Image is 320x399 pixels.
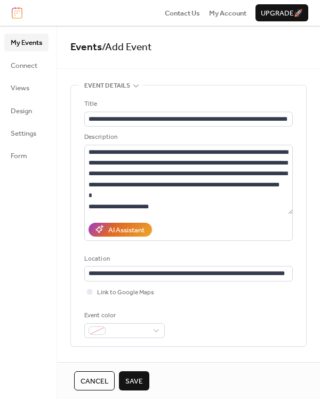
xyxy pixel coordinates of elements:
a: Connect [4,57,49,74]
span: Event details [84,81,130,91]
a: Views [4,79,49,96]
span: Settings [11,128,36,139]
span: Link to Google Maps [97,287,154,298]
div: AI Assistant [108,225,145,236]
img: logo [12,7,22,19]
div: Location [84,254,291,264]
a: Events [70,37,102,57]
span: My Account [209,8,246,19]
button: Upgrade🚀 [255,4,308,21]
button: AI Assistant [89,223,152,237]
a: Contact Us [165,7,200,18]
span: Cancel [81,376,108,387]
span: Date and time [84,359,130,370]
span: Upgrade 🚀 [261,8,303,19]
span: Views [11,83,29,93]
div: Description [84,132,291,143]
span: My Events [11,37,42,48]
a: Form [4,147,49,164]
a: My Account [209,7,246,18]
div: Title [84,99,291,109]
span: Contact Us [165,8,200,19]
button: Save [119,371,149,390]
span: Design [11,106,32,116]
button: Cancel [74,371,115,390]
a: Design [4,102,49,119]
div: Event color [84,310,163,321]
span: Form [11,151,27,161]
a: My Events [4,34,49,51]
span: / Add Event [102,37,152,57]
a: Settings [4,124,49,142]
span: Connect [11,60,37,71]
span: Save [125,376,143,387]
